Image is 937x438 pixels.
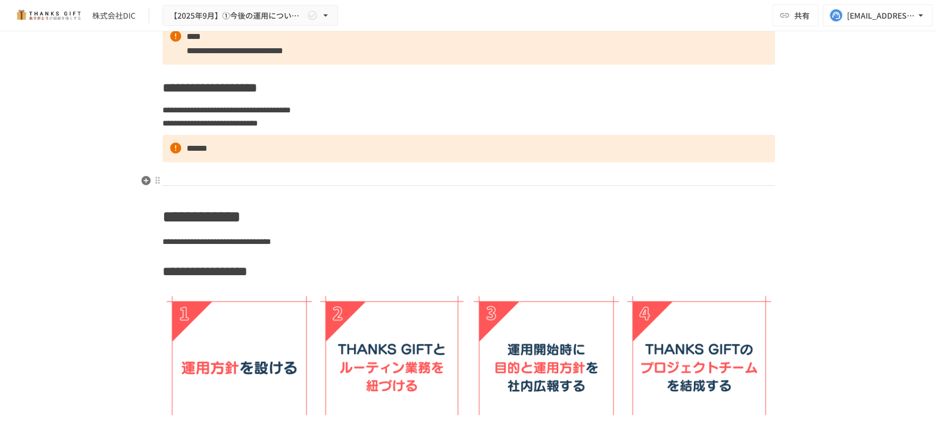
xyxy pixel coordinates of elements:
[794,9,810,21] span: 共有
[170,9,305,22] span: 【2025年9月】①今後の運用についてのご案内/THANKS GIFTキックオフMTG
[772,4,818,26] button: 共有
[92,10,136,21] div: 株式会社DIC
[162,5,338,26] button: 【2025年9月】①今後の運用についてのご案内/THANKS GIFTキックオフMTG
[823,4,933,26] button: [EMAIL_ADDRESS][DOMAIN_NAME]
[847,9,915,22] div: [EMAIL_ADDRESS][DOMAIN_NAME]
[13,7,83,24] img: mMP1OxWUAhQbsRWCurg7vIHe5HqDpP7qZo7fRoNLXQh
